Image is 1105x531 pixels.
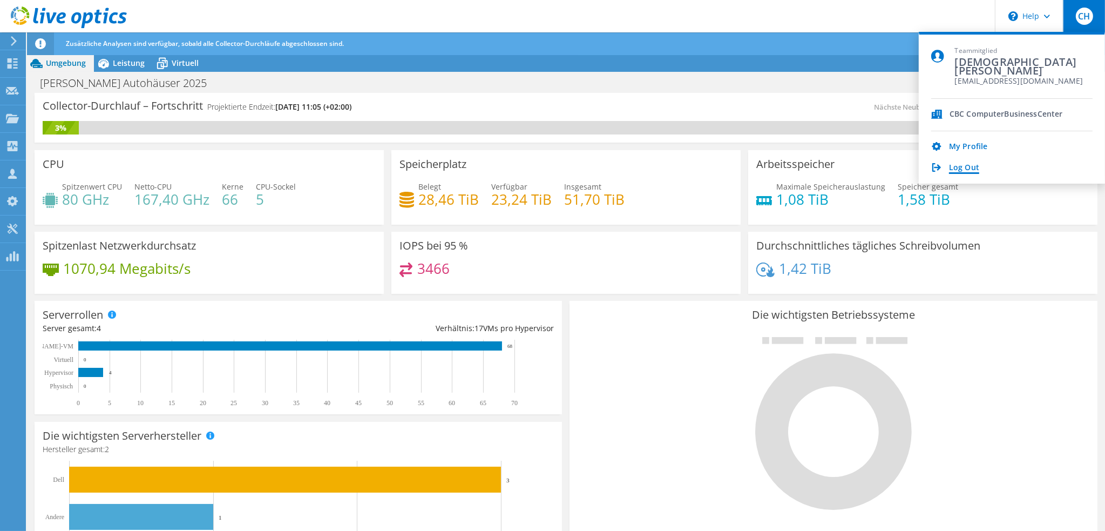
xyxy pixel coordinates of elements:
[256,193,296,205] h4: 5
[108,399,111,407] text: 5
[950,110,1063,120] div: CBC ComputerBusinessCenter
[222,182,243,192] span: Kerne
[299,322,554,334] div: Verhältnis: VMs pro Hypervisor
[84,384,86,389] text: 0
[874,102,1084,112] span: Nächste Neuberechnung verfügbar unter
[97,323,101,333] span: 4
[949,163,979,173] a: Log Out
[506,477,510,483] text: 3
[137,399,144,407] text: 10
[491,182,527,192] span: Verfügbar
[134,193,209,205] h4: 167,40 GHz
[222,193,243,205] h4: 66
[578,309,1089,321] h3: Die wichtigsten Betriebssysteme
[949,142,987,152] a: My Profile
[43,443,554,455] h4: Hersteller gesamt:
[293,399,300,407] text: 35
[491,193,552,205] h4: 23,24 TiB
[399,158,466,170] h3: Speicherplatz
[168,399,175,407] text: 15
[172,58,199,68] span: Virtuell
[44,369,73,377] text: Hypervisor
[776,182,885,192] span: Maximale Speicherauslastung
[62,193,122,205] h4: 80 GHz
[53,356,73,364] text: Virtuell
[62,182,122,192] span: Spitzenwert CPU
[355,399,362,407] text: 45
[275,102,351,112] span: [DATE] 11:05 (+02:00)
[387,399,393,407] text: 50
[480,399,486,407] text: 65
[779,263,831,274] h4: 1,42 TiB
[43,240,196,252] h3: Spitzenlast Netzwerkdurchsatz
[898,182,958,192] span: Speicher gesamt
[507,344,513,349] text: 68
[1008,11,1018,21] svg: \n
[449,399,455,407] text: 60
[955,77,1093,87] span: [EMAIL_ADDRESS][DOMAIN_NAME]
[43,322,299,334] div: Server gesamt:
[256,182,296,192] span: CPU-Sockel
[219,514,222,521] text: 1
[109,370,112,375] text: 4
[776,193,885,205] h4: 1,08 TiB
[35,77,223,89] h1: [PERSON_NAME] Autohäuser 2025
[417,263,450,274] h4: 3466
[200,399,206,407] text: 20
[564,182,601,192] span: Insgesamt
[105,444,109,454] span: 2
[262,399,268,407] text: 30
[66,39,344,48] span: Zusätzliche Analysen sind verfügbar, sobald alle Collector-Durchläufe abgeschlossen sind.
[43,309,103,321] h3: Serverrollen
[418,399,424,407] text: 55
[898,193,958,205] h4: 1,58 TiB
[324,399,330,407] text: 40
[46,58,86,68] span: Umgebung
[43,158,64,170] h3: CPU
[50,382,73,390] text: Physisch
[756,240,980,252] h3: Durchschnittliches tägliches Schreibvolumen
[418,193,479,205] h4: 28,46 TiB
[113,58,145,68] span: Leistung
[63,263,191,274] h4: 1070,94 Megabits/s
[43,122,79,134] div: 3%
[134,182,172,192] span: Netto-CPU
[418,182,441,192] span: Belegt
[474,323,483,333] span: 17
[1076,8,1093,25] span: CH
[43,430,201,442] h3: Die wichtigsten Serverhersteller
[45,513,64,521] text: Andere
[77,399,80,407] text: 0
[399,240,468,252] h3: IOPS bei 95 %
[231,399,237,407] text: 25
[53,476,64,483] text: Dell
[955,46,1093,56] span: Teammitglied
[756,158,835,170] h3: Arbeitsspeicher
[511,399,518,407] text: 70
[207,101,351,113] h4: Projektierte Endzeit:
[955,59,1093,73] span: [DEMOGRAPHIC_DATA][PERSON_NAME]
[564,193,625,205] h4: 51,70 TiB
[84,357,86,362] text: 0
